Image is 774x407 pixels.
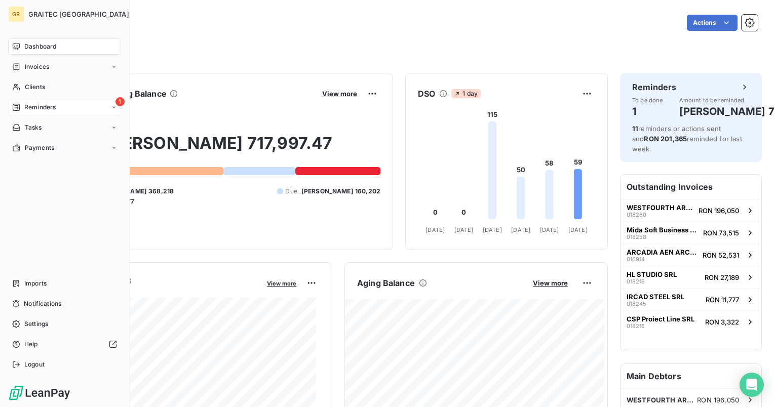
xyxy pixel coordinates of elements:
[24,103,56,112] span: Reminders
[24,42,56,51] span: Dashboard
[264,278,299,288] button: View more
[621,199,761,221] button: WESTFOURTH ARCHITECTURE SRL018260RON 196,050
[705,273,739,281] span: RON 27,189
[621,288,761,310] button: IRCAD STEEL SRL018245RON 11,777
[621,221,761,243] button: Mida Soft Business SRL018258RON 73,515
[632,125,742,153] span: reminders or actions sent and reminded for last week.
[24,319,48,329] span: Settings
[621,266,761,288] button: HL STUDIO SRL018219RON 27,189
[627,256,645,262] span: 016914
[621,364,761,388] h6: Main Debtors
[25,143,54,152] span: Payments
[8,6,24,22] div: GR
[451,89,481,98] span: 1 day
[425,226,445,233] tspan: [DATE]
[25,62,49,71] span: Invoices
[24,340,38,349] span: Help
[627,301,646,307] span: 018245
[28,10,129,18] span: GRAITEC [GEOGRAPHIC_DATA]
[454,226,474,233] tspan: [DATE]
[24,279,47,288] span: Imports
[8,385,71,401] img: Logo LeanPay
[627,278,645,284] span: 018219
[705,318,739,326] span: RON 3,322
[621,243,761,266] button: ARCADIA AEN ARCHITECTURE & PM SRL016914RON 52,531
[627,315,694,323] span: CSP Proiect Line SRL
[57,287,260,298] span: Monthly Revenue
[57,133,380,164] h2: [PERSON_NAME] 717,997.47
[483,226,502,233] tspan: [DATE]
[621,175,761,199] h6: Outstanding Invoices
[687,15,738,31] button: Actions
[530,278,571,288] button: View more
[301,187,380,196] span: [PERSON_NAME] 160,202
[25,83,45,92] span: Clients
[95,187,174,196] span: [PERSON_NAME] 368,218
[511,226,530,233] tspan: [DATE]
[706,296,739,304] span: RON 11,777
[632,125,638,133] span: 11
[627,323,645,329] span: 018216
[8,336,121,352] a: Help
[322,90,357,98] span: View more
[621,310,761,333] button: CSP Proiect Line SRL018216RON 3,322
[697,396,739,404] span: RON 196,050
[644,135,687,143] span: RON 201,365
[703,229,739,237] span: RON 73,515
[25,123,42,132] span: Tasks
[632,97,663,103] span: To be done
[24,360,45,369] span: Logout
[357,277,415,289] h6: Aging Balance
[627,270,677,278] span: HL STUDIO SRL
[627,293,684,301] span: IRCAD STEEL SRL
[699,207,739,215] span: RON 196,050
[627,212,646,218] span: 018260
[115,97,125,106] span: 1
[568,226,588,233] tspan: [DATE]
[24,299,61,308] span: Notifications
[533,279,568,287] span: View more
[319,89,360,98] button: View more
[285,187,297,196] span: Due
[627,248,699,256] span: ARCADIA AEN ARCHITECTURE & PM SRL
[632,81,676,93] h6: Reminders
[627,203,694,212] span: WESTFOURTH ARCHITECTURE SRL
[540,226,559,233] tspan: [DATE]
[740,373,764,397] div: Open Intercom Messenger
[627,396,697,404] span: WESTFOURTH ARCHITECTURE SRL
[627,234,646,240] span: 018258
[267,280,296,287] span: View more
[627,226,699,234] span: Mida Soft Business SRL
[632,103,663,119] h4: 1
[703,251,739,259] span: RON 52,531
[418,88,435,100] h6: DSO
